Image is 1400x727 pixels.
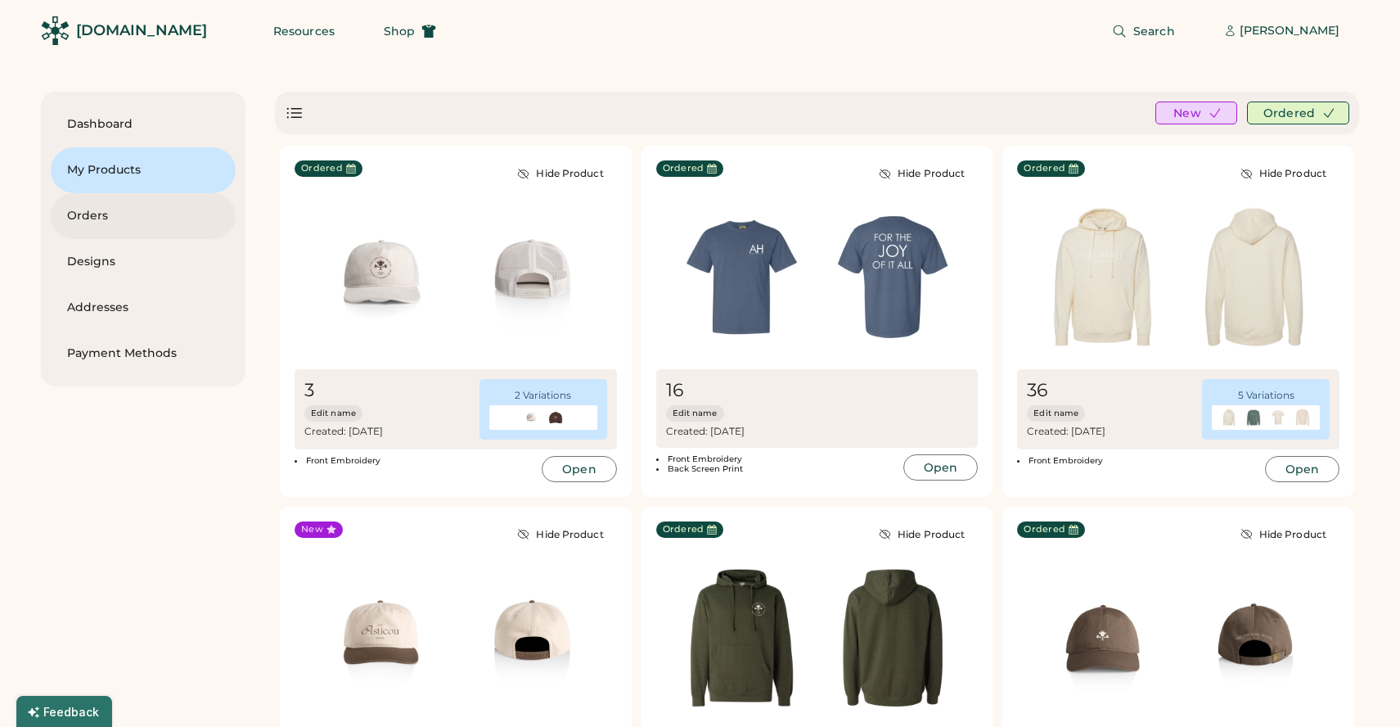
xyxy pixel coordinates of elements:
img: generate-image [547,409,565,427]
img: generate-image [1178,562,1330,714]
div: Designs [67,254,219,270]
div: 2 Variations [515,389,571,402]
button: Edit name [304,405,362,422]
button: Edit name [1027,405,1085,422]
img: generate-image [817,562,969,714]
button: Open [1265,456,1339,482]
button: Edit name [666,405,724,422]
div: Ordered [663,523,705,536]
button: Hide Product [504,522,616,548]
img: generate-image [456,562,607,714]
div: 16 [666,379,748,402]
img: generate-image [1220,409,1238,427]
img: generate-image [1269,409,1287,427]
li: Back Screen Print [656,464,898,474]
button: Last Order Date: [1069,525,1078,535]
div: Created: [DATE] [1027,425,1195,438]
img: generate-image [666,201,817,353]
button: Hide Product [866,522,978,548]
div: Ordered [301,162,343,175]
img: generate-image [1027,201,1178,353]
img: generate-image [1178,201,1330,353]
div: [DOMAIN_NAME] [76,20,207,41]
div: [PERSON_NAME] [1240,23,1339,39]
div: Addresses [67,300,219,316]
button: Resources [254,15,354,47]
button: Shop [364,15,456,47]
div: Created: [DATE] [666,425,835,438]
img: generate-image [817,201,969,353]
div: Created: [DATE] [304,425,473,438]
img: generate-image [456,201,607,353]
button: Last Order Date: [1069,164,1078,174]
img: generate-image [304,562,456,714]
div: New [301,523,323,536]
button: New [1155,102,1237,124]
button: Hide Product [504,160,616,187]
div: My Products [67,162,219,178]
div: Ordered [663,162,705,175]
span: Shop [384,25,415,37]
div: Payment Methods [67,345,219,362]
button: Hide Product [1227,160,1339,187]
img: Rendered Logo - Screens [41,16,70,45]
button: Hide Product [1227,522,1339,548]
button: Last Order Date: [707,164,717,174]
div: Show list view [285,103,304,123]
div: Ordered [1024,162,1065,175]
div: 3 [304,379,386,402]
img: generate-image [304,201,456,353]
li: Front Embroidery [656,454,898,464]
div: Ordered [1024,523,1065,536]
li: Front Embroidery [1017,456,1259,466]
button: Ordered [1247,102,1349,124]
div: Orders [67,208,219,224]
img: generate-image [1245,409,1263,427]
button: Last Order Date: [346,164,356,174]
button: Open [903,454,978,481]
img: generate-image [1027,562,1178,714]
img: generate-image [522,409,540,427]
img: generate-image [1294,409,1312,427]
li: Front Embroidery [295,456,537,466]
span: Search [1133,25,1175,37]
button: Last Order Date: [707,525,717,535]
button: Search [1092,15,1195,47]
button: Open [542,456,616,482]
button: Hide Product [866,160,978,187]
div: 5 Variations [1238,389,1294,402]
div: 36 [1027,379,1109,402]
div: Dashboard [67,116,219,133]
img: generate-image [666,562,817,714]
